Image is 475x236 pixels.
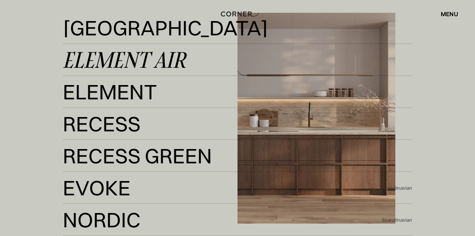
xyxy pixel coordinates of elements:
a: NordicNordic [63,211,381,229]
div: Scandinavian [382,217,412,224]
a: EvokeEvoke [63,179,381,197]
div: Recess [63,115,141,133]
a: home [220,9,255,19]
div: Evoke [63,197,123,215]
div: Element Air [63,51,186,69]
div: Nordic [63,211,141,229]
a: Recess GreenRecess Green [63,147,412,165]
div: menu [433,8,458,20]
div: Recess Green [63,165,195,183]
div: [GEOGRAPHIC_DATA] [63,37,256,55]
div: Recess Green [63,147,212,165]
div: Scandinavian [382,185,412,192]
a: RecessRecess [63,115,412,133]
div: Recess [63,133,130,151]
div: Evoke [63,179,130,197]
a: [GEOGRAPHIC_DATA][GEOGRAPHIC_DATA] [63,19,412,37]
div: menu [441,11,458,17]
div: Element [63,83,157,101]
a: ElementElement [63,83,412,101]
a: Element Air [63,51,412,69]
div: Element [63,101,149,119]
